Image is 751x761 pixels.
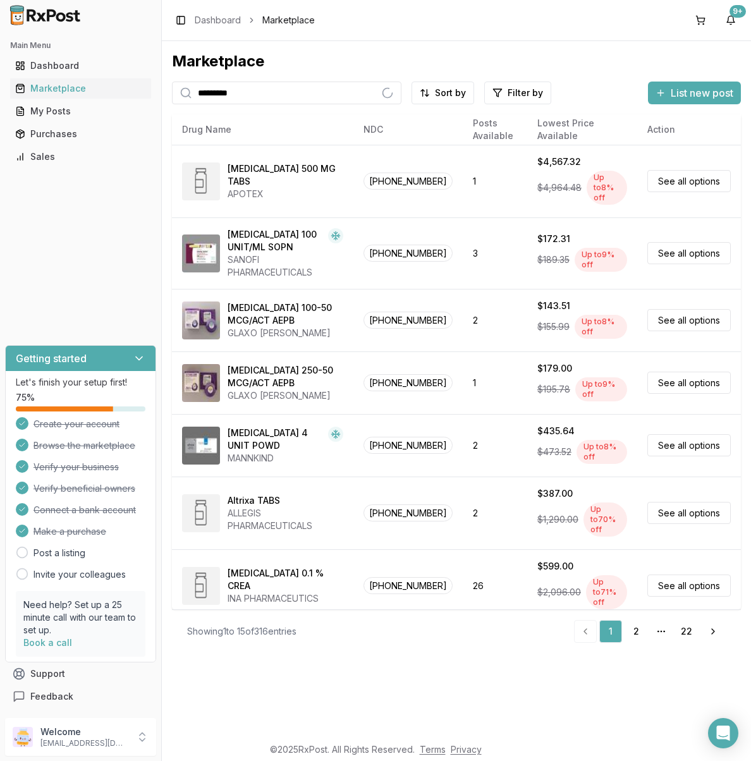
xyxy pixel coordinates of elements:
[182,494,220,532] img: Altrixa TABS
[574,620,726,643] nav: pagination
[647,170,731,192] a: See all options
[463,114,527,145] th: Posts Available
[721,10,741,30] button: 9+
[671,85,733,100] span: List new post
[435,87,466,99] span: Sort by
[586,575,627,609] div: Up to 71 % off
[5,685,156,708] button: Feedback
[228,389,343,402] div: GLAXO [PERSON_NAME]
[451,744,482,755] a: Privacy
[363,577,453,594] span: [PHONE_NUMBER]
[195,14,241,27] a: Dashboard
[16,391,35,404] span: 75 %
[23,637,72,648] a: Book a call
[537,155,581,168] div: $4,567.32
[182,364,220,402] img: Advair Diskus 250-50 MCG/ACT AEPB
[537,320,570,333] span: $155.99
[647,502,731,524] a: See all options
[537,446,571,458] span: $473.52
[228,427,323,452] div: [MEDICAL_DATA] 4 UNIT POWD
[187,625,296,638] div: Showing 1 to 15 of 316 entries
[575,248,627,272] div: Up to 9 % off
[15,59,146,72] div: Dashboard
[508,87,543,99] span: Filter by
[16,351,87,366] h3: Getting started
[675,620,698,643] a: 22
[353,114,463,145] th: NDC
[637,114,741,145] th: Action
[172,51,741,71] div: Marketplace
[34,482,135,495] span: Verify beneficial owners
[537,560,573,573] div: $599.00
[412,82,474,104] button: Sort by
[228,592,343,605] div: INA PHARMACEUTICS
[647,309,731,331] a: See all options
[182,567,220,605] img: Amcinonide 0.1 % CREA
[363,173,453,190] span: [PHONE_NUMBER]
[228,327,343,339] div: GLAXO [PERSON_NAME]
[228,228,323,253] div: [MEDICAL_DATA] 100 UNIT/ML SOPN
[463,217,527,289] td: 3
[420,744,446,755] a: Terms
[5,147,156,167] button: Sales
[15,150,146,163] div: Sales
[228,507,343,532] div: ALLEGIS PHARMACEUTICALS
[10,40,151,51] h2: Main Menu
[575,377,627,401] div: Up to 9 % off
[34,418,119,430] span: Create your account
[625,620,647,643] a: 2
[16,376,145,389] p: Let's finish your setup first!
[537,233,570,245] div: $172.31
[228,364,343,389] div: [MEDICAL_DATA] 250-50 MCG/ACT AEPB
[40,726,128,738] p: Welcome
[537,586,581,599] span: $2,096.00
[537,513,578,526] span: $1,290.00
[647,434,731,456] a: See all options
[527,114,637,145] th: Lowest Price Available
[40,738,128,748] p: [EMAIL_ADDRESS][DOMAIN_NAME]
[262,14,315,27] span: Marketplace
[647,372,731,394] a: See all options
[182,427,220,465] img: Afrezza 4 UNIT POWD
[363,374,453,391] span: [PHONE_NUMBER]
[537,253,570,266] span: $189.35
[5,78,156,99] button: Marketplace
[463,414,527,477] td: 2
[228,567,343,592] div: [MEDICAL_DATA] 0.1 % CREA
[5,124,156,144] button: Purchases
[463,145,527,217] td: 1
[34,525,106,538] span: Make a purchase
[647,242,731,264] a: See all options
[15,82,146,95] div: Marketplace
[463,289,527,351] td: 2
[708,718,738,748] div: Open Intercom Messenger
[182,162,220,200] img: Abiraterone Acetate 500 MG TABS
[537,425,575,437] div: $435.64
[5,56,156,76] button: Dashboard
[228,188,343,200] div: APOTEX
[228,162,343,188] div: [MEDICAL_DATA] 500 MG TABS
[23,599,138,636] p: Need help? Set up a 25 minute call with our team to set up.
[537,383,570,396] span: $195.78
[363,245,453,262] span: [PHONE_NUMBER]
[537,362,572,375] div: $179.00
[228,253,343,279] div: SANOFI PHARMACEUTICALS
[30,690,73,703] span: Feedback
[10,54,151,77] a: Dashboard
[587,171,627,205] div: Up to 8 % off
[700,620,726,643] a: Go to next page
[34,461,119,473] span: Verify your business
[5,5,86,25] img: RxPost Logo
[537,487,573,500] div: $387.00
[363,504,453,521] span: [PHONE_NUMBER]
[575,315,627,339] div: Up to 8 % off
[537,181,582,194] span: $4,964.48
[363,437,453,454] span: [PHONE_NUMBER]
[363,312,453,329] span: [PHONE_NUMBER]
[599,620,622,643] a: 1
[463,351,527,414] td: 1
[648,88,741,100] a: List new post
[228,494,280,507] div: Altrixa TABS
[195,14,315,27] nav: breadcrumb
[648,82,741,104] button: List new post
